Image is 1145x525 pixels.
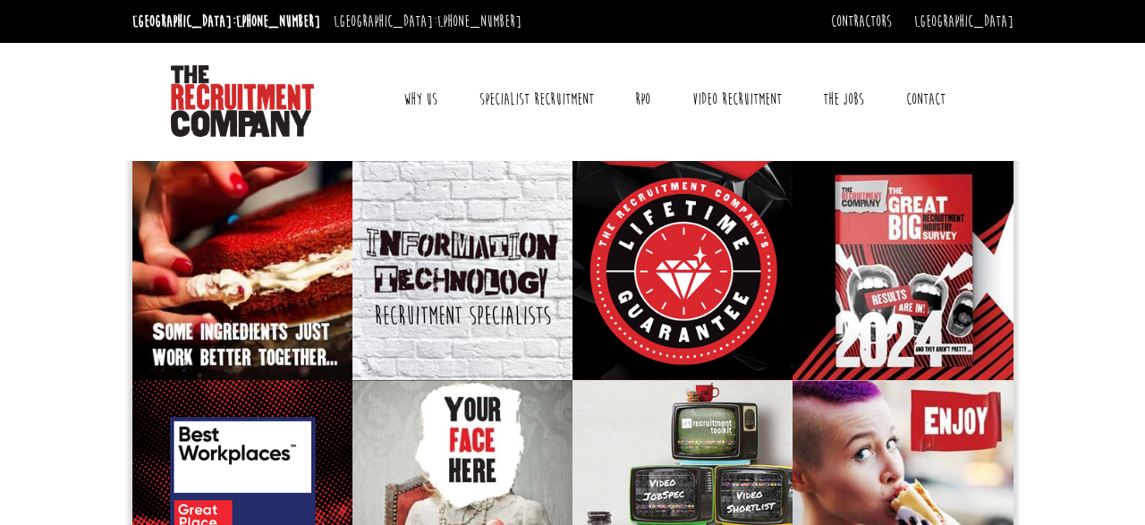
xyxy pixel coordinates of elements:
[831,12,892,31] a: Contractors
[236,12,320,31] a: [PHONE_NUMBER]
[466,77,607,122] a: Specialist Recruitment
[893,77,959,122] a: Contact
[390,77,451,122] a: Why Us
[622,77,664,122] a: RPO
[128,7,325,36] li: [GEOGRAPHIC_DATA]:
[171,65,314,137] img: The Recruitment Company
[810,77,878,122] a: The Jobs
[914,12,1014,31] a: [GEOGRAPHIC_DATA]
[437,12,522,31] a: [PHONE_NUMBER]
[329,7,526,36] li: [GEOGRAPHIC_DATA]:
[679,77,795,122] a: Video Recruitment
